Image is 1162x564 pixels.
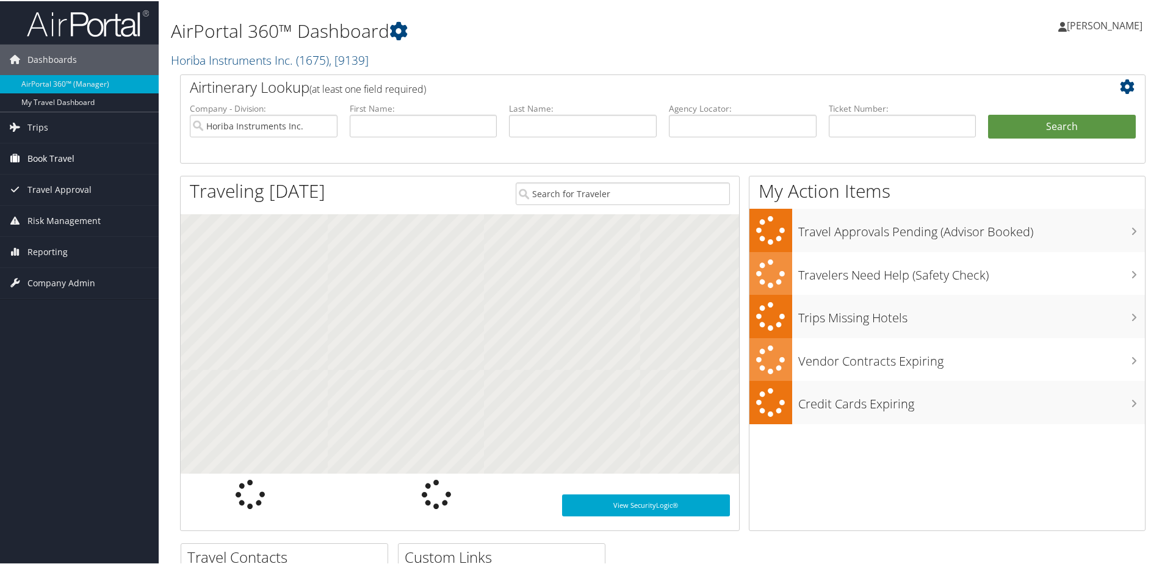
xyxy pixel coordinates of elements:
a: Travelers Need Help (Safety Check) [749,251,1145,294]
h3: Travel Approvals Pending (Advisor Booked) [798,216,1145,239]
a: Trips Missing Hotels [749,294,1145,337]
img: airportal-logo.png [27,8,149,37]
input: Search for Traveler [516,181,730,204]
a: Vendor Contracts Expiring [749,337,1145,380]
span: [PERSON_NAME] [1067,18,1142,31]
span: , [ 9139 ] [329,51,369,67]
h1: AirPortal 360™ Dashboard [171,17,827,43]
h2: Airtinerary Lookup [190,76,1055,96]
h1: My Action Items [749,177,1145,203]
a: View SecurityLogic® [562,493,730,515]
span: Reporting [27,236,68,266]
a: Horiba Instruments Inc. [171,51,369,67]
span: (at least one field required) [309,81,426,95]
h1: Traveling [DATE] [190,177,325,203]
span: Risk Management [27,204,101,235]
span: ( 1675 ) [296,51,329,67]
a: Travel Approvals Pending (Advisor Booked) [749,208,1145,251]
h3: Vendor Contracts Expiring [798,345,1145,369]
label: Last Name: [509,101,657,114]
span: Book Travel [27,142,74,173]
label: First Name: [350,101,497,114]
label: Ticket Number: [829,101,976,114]
span: Travel Approval [27,173,92,204]
label: Agency Locator: [669,101,817,114]
a: Credit Cards Expiring [749,380,1145,423]
h3: Travelers Need Help (Safety Check) [798,259,1145,283]
span: Dashboards [27,43,77,74]
h3: Trips Missing Hotels [798,302,1145,325]
button: Search [988,114,1136,138]
a: [PERSON_NAME] [1058,6,1155,43]
h3: Credit Cards Expiring [798,388,1145,411]
span: Company Admin [27,267,95,297]
label: Company - Division: [190,101,337,114]
span: Trips [27,111,48,142]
